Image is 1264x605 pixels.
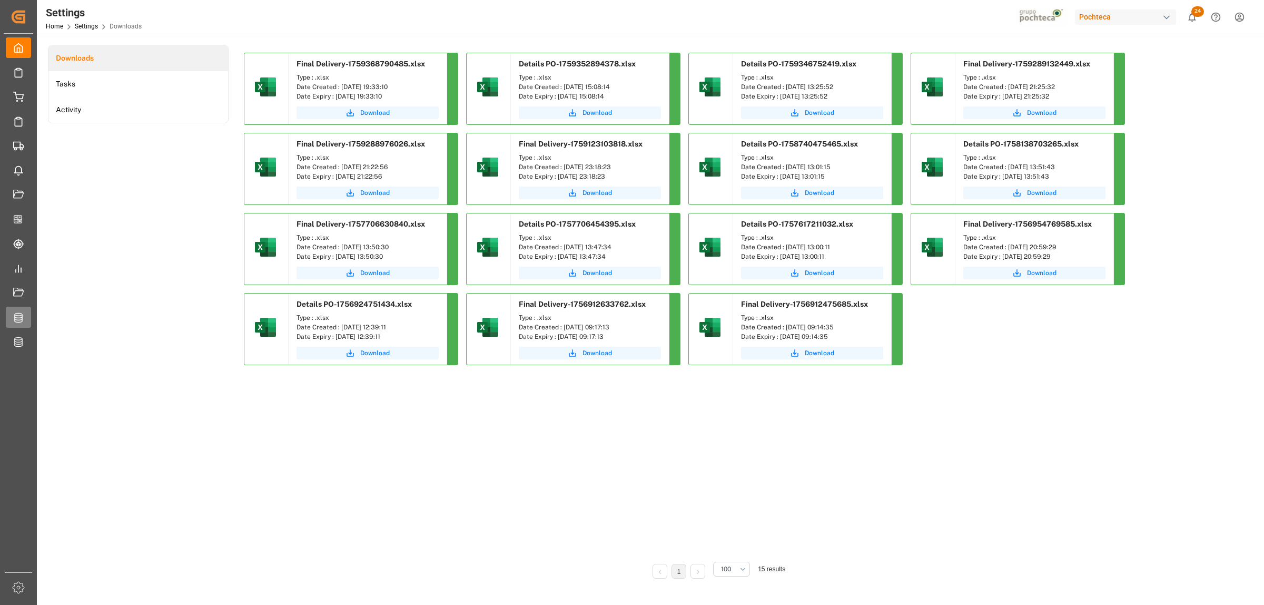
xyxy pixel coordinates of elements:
div: Date Created : [DATE] 13:00:11 [741,242,883,252]
div: Type : .xlsx [297,153,439,162]
a: Downloads [48,45,228,71]
img: microsoft-excel-2019--v1.png [475,154,500,180]
button: Download [519,267,661,279]
div: Type : .xlsx [519,73,661,82]
a: Download [741,267,883,279]
a: Activity [48,97,228,123]
div: Date Created : [DATE] 19:33:10 [297,82,439,92]
span: Final Delivery-1756954769585.xlsx [963,220,1092,228]
img: microsoft-excel-2019--v1.png [475,315,500,340]
div: Date Created : [DATE] 15:08:14 [519,82,661,92]
div: Type : .xlsx [297,233,439,242]
span: Final Delivery-1757706630840.xlsx [297,220,425,228]
div: Settings [46,5,142,21]
span: Final Delivery-1759288976026.xlsx [297,140,425,148]
span: Download [1027,268,1056,278]
div: Date Expiry : [DATE] 09:17:13 [519,332,661,341]
div: Date Created : [DATE] 20:59:29 [963,242,1105,252]
img: microsoft-excel-2019--v1.png [475,74,500,100]
button: Download [297,187,439,199]
span: Details PO-1756924751434.xlsx [297,300,412,308]
div: Date Expiry : [DATE] 13:51:43 [963,172,1105,181]
span: Download [360,348,390,358]
span: Download [1027,108,1056,118]
span: Download [360,268,390,278]
li: 1 [671,564,686,579]
a: 1 [677,568,681,575]
a: Download [963,267,1105,279]
span: Details PO-1757617211032.xlsx [741,220,853,228]
img: microsoft-excel-2019--v1.png [697,315,723,340]
span: Download [805,348,834,358]
div: Date Created : [DATE] 13:50:30 [297,242,439,252]
div: Type : .xlsx [519,313,661,323]
img: microsoft-excel-2019--v1.png [253,154,278,180]
span: Final Delivery-1759123103818.xlsx [519,140,643,148]
button: Download [963,187,1105,199]
div: Pochteca [1075,9,1176,25]
div: Type : .xlsx [741,73,883,82]
div: Date Expiry : [DATE] 13:50:30 [297,252,439,261]
button: show 24 new notifications [1180,5,1204,29]
span: Download [360,188,390,198]
span: Final Delivery-1759289132449.xlsx [963,60,1090,68]
button: Download [519,106,661,119]
button: Download [741,106,883,119]
div: Date Created : [DATE] 12:39:11 [297,323,439,332]
span: Details PO-1759352894378.xlsx [519,60,636,68]
button: Download [519,187,661,199]
div: Type : .xlsx [963,233,1105,242]
span: Final Delivery-1756912475685.xlsx [741,300,868,308]
div: Type : .xlsx [519,153,661,162]
div: Date Expiry : [DATE] 12:39:11 [297,332,439,341]
div: Date Created : [DATE] 21:25:32 [963,82,1105,92]
button: Download [741,347,883,359]
a: Tasks [48,71,228,97]
div: Type : .xlsx [741,233,883,242]
img: microsoft-excel-2019--v1.png [697,154,723,180]
img: microsoft-excel-2019--v1.png [475,235,500,260]
li: Next Page [690,564,705,579]
div: Date Created : [DATE] 09:17:13 [519,323,661,332]
div: Type : .xlsx [741,153,883,162]
span: Details PO-1759346752419.xlsx [741,60,856,68]
button: Download [741,187,883,199]
span: Details PO-1758138703265.xlsx [963,140,1079,148]
a: Download [297,347,439,359]
span: Download [582,108,612,118]
span: Final Delivery-1759368790485.xlsx [297,60,425,68]
div: Type : .xlsx [297,73,439,82]
div: Type : .xlsx [963,73,1105,82]
div: Date Created : [DATE] 23:18:23 [519,162,661,172]
span: Download [582,188,612,198]
span: Download [1027,188,1056,198]
div: Date Expiry : [DATE] 23:18:23 [519,172,661,181]
img: pochtecaImg.jpg_1689854062.jpg [1016,8,1068,26]
span: 100 [721,564,731,574]
img: microsoft-excel-2019--v1.png [253,235,278,260]
div: Type : .xlsx [741,313,883,323]
span: 15 results [758,565,785,573]
div: Date Expiry : [DATE] 19:33:10 [297,92,439,101]
div: Date Expiry : [DATE] 21:22:56 [297,172,439,181]
span: Download [805,188,834,198]
button: Download [963,106,1105,119]
img: microsoft-excel-2019--v1.png [697,74,723,100]
a: Download [297,106,439,119]
span: Download [805,268,834,278]
div: Type : .xlsx [963,153,1105,162]
button: Download [519,347,661,359]
div: Date Created : [DATE] 13:47:34 [519,242,661,252]
span: Final Delivery-1756912633762.xlsx [519,300,646,308]
button: Download [297,267,439,279]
